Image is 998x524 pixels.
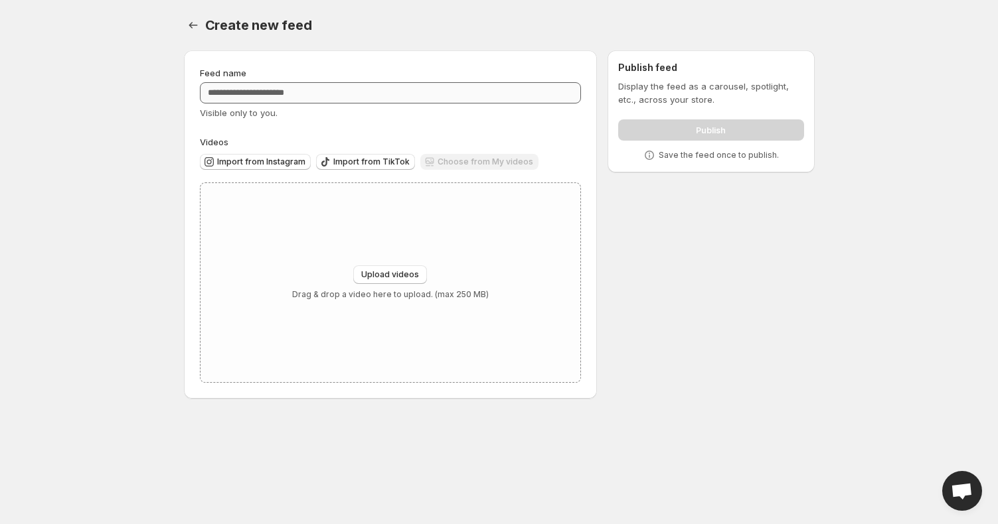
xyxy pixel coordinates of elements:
span: Upload videos [361,269,419,280]
p: Save the feed once to publish. [659,150,779,161]
h2: Publish feed [618,61,803,74]
button: Import from Instagram [200,154,311,170]
span: Feed name [200,68,246,78]
button: Settings [184,16,203,34]
span: Create new feed [205,17,312,33]
button: Import from TikTok [316,154,415,170]
span: Import from TikTok [333,157,410,167]
span: Visible only to you. [200,107,278,118]
span: Videos [200,137,228,147]
button: Upload videos [353,265,427,284]
p: Drag & drop a video here to upload. (max 250 MB) [292,289,489,300]
span: Import from Instagram [217,157,305,167]
p: Display the feed as a carousel, spotlight, etc., across your store. [618,80,803,106]
div: Open chat [942,471,982,511]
